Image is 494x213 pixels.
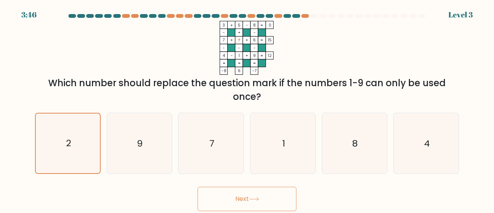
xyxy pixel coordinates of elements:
tspan: + [246,53,249,58]
tspan: 4 [223,53,225,58]
tspan: 7 [223,38,225,43]
tspan: 6 [253,38,256,43]
tspan: 15 [269,38,272,43]
text: 1 [282,137,285,149]
text: 7 [209,137,214,149]
text: 2 [66,137,71,149]
tspan: - [231,53,233,58]
tspan: = [253,61,256,66]
text: 9 [137,137,143,149]
tspan: - [223,45,225,51]
tspan: 5 [238,22,241,28]
tspan: 9 [253,53,256,58]
tspan: - [254,45,256,51]
div: Which number should replace the question mark if the numbers 1-9 can only be used once? [40,76,454,104]
text: 8 [352,137,358,149]
tspan: + [231,38,233,43]
div: 3:46 [21,9,36,21]
tspan: 0 [269,22,272,28]
tspan: -7 [253,68,257,74]
tspan: 3 [223,22,225,28]
tspan: = [261,22,263,28]
tspan: - [246,22,249,28]
tspan: 1 [239,53,240,58]
tspan: + [246,38,249,43]
tspan: 8 [253,22,256,28]
tspan: - [238,45,241,51]
tspan: 12 [269,53,272,58]
button: Next [198,187,296,211]
tspan: + [238,30,241,35]
text: 4 [424,137,430,149]
tspan: = [261,53,263,58]
tspan: = [261,38,263,43]
tspan: = [238,61,241,66]
tspan: -8 [222,68,226,74]
tspan: + [231,22,233,28]
tspan: 6 [238,68,241,74]
tspan: ? [238,38,241,43]
div: Level 3 [448,9,473,21]
tspan: - [254,30,256,35]
tspan: - [223,30,225,35]
tspan: = [223,61,225,66]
